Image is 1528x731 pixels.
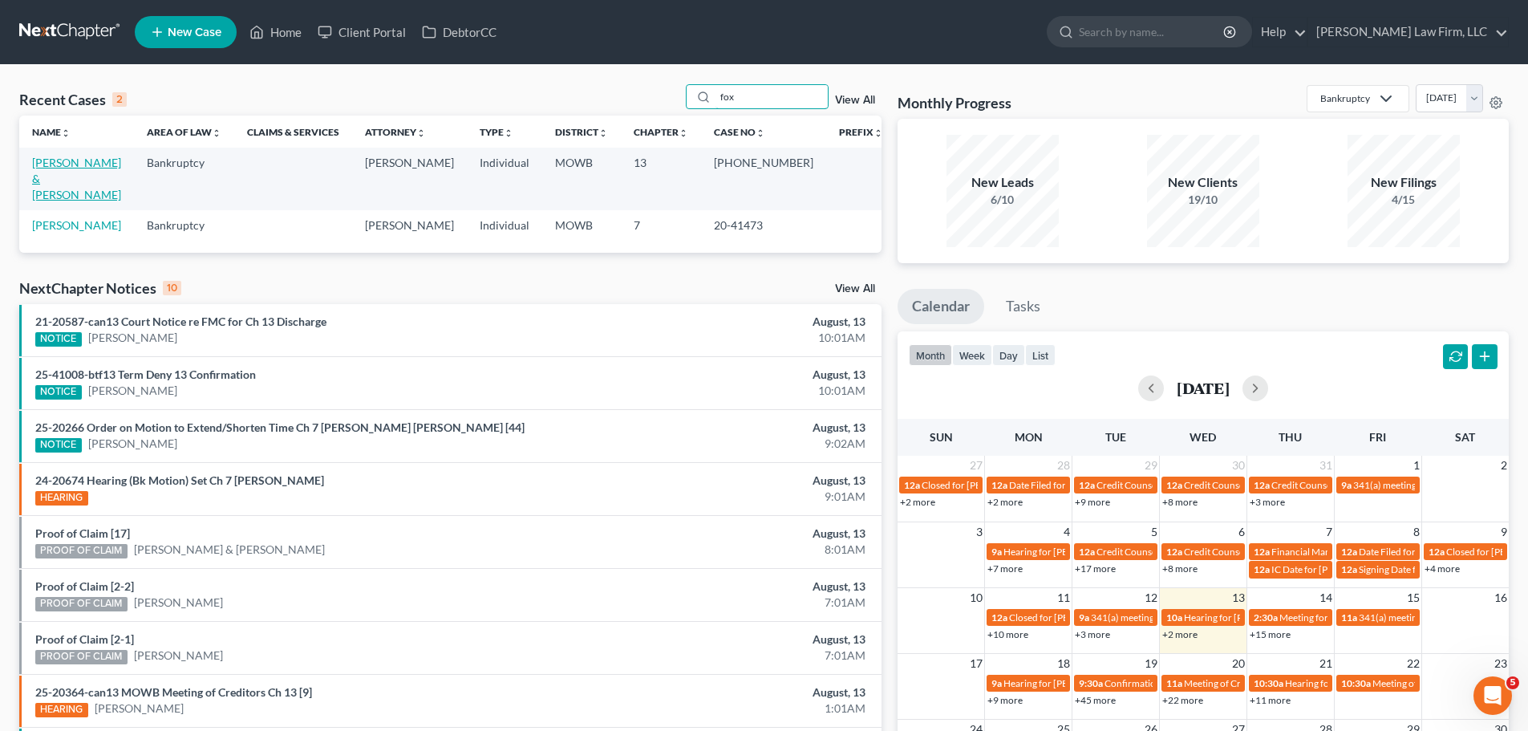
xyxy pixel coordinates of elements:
div: PROOF OF CLAIM [35,597,128,611]
span: 12a [1079,546,1095,558]
a: +15 more [1250,628,1291,640]
span: 12a [1166,546,1182,558]
span: 9a [991,546,1002,558]
a: Proof of Claim [2-2] [35,579,134,593]
span: Sun [930,430,953,444]
h3: Monthly Progress [898,93,1011,112]
span: 341(a) meeting for [PERSON_NAME] [1091,611,1246,623]
a: 25-20266 Order on Motion to Extend/Shorten Time Ch 7 [PERSON_NAME] [PERSON_NAME] [44] [35,420,525,434]
span: Signing Date for [PERSON_NAME] [1359,563,1502,575]
span: 27 [968,456,984,475]
span: 29 [1143,456,1159,475]
span: 10:30a [1254,677,1283,689]
a: Area of Lawunfold_more [147,126,221,138]
i: unfold_more [679,128,688,138]
a: 25-20364-can13 MOWB Meeting of Creditors Ch 13 [9] [35,685,312,699]
span: Hearing for [PERSON_NAME] [1003,546,1129,558]
span: 21 [1318,654,1334,673]
a: +8 more [1162,562,1198,575]
i: unfold_more [756,128,765,138]
span: Thu [1279,430,1302,444]
div: August, 13 [599,632,865,648]
span: 11a [1166,677,1182,689]
a: [PERSON_NAME] [88,436,177,452]
a: Proof of Claim [2-1] [35,632,134,646]
div: 7:01AM [599,648,865,664]
a: +45 more [1075,694,1116,706]
div: NOTICE [35,332,82,347]
span: Date Filed for [PERSON_NAME] [1359,546,1493,558]
span: Date Filed for [GEOGRAPHIC_DATA][PERSON_NAME] & [PERSON_NAME] [1009,479,1325,491]
a: Tasks [991,289,1055,324]
a: DebtorCC [414,18,505,47]
div: PROOF OF CLAIM [35,650,128,664]
a: [PERSON_NAME] Law Firm, LLC [1308,18,1508,47]
span: 3 [975,522,984,542]
a: [PERSON_NAME] [134,595,223,611]
button: day [992,344,1025,366]
span: Closed for [PERSON_NAME] [1009,611,1129,623]
div: NOTICE [35,385,82,400]
span: 10:30a [1341,677,1371,689]
span: 9:30a [1079,677,1103,689]
span: Mon [1015,430,1043,444]
div: PROOF OF CLAIM [35,544,128,558]
span: 22 [1405,654,1421,673]
span: 10 [968,588,984,607]
a: Client Portal [310,18,414,47]
span: Hearing for [PERSON_NAME] [1184,611,1309,623]
div: 10:01AM [599,383,865,399]
div: New Leads [946,173,1059,192]
span: 12a [1341,546,1357,558]
span: Credit Counseling for [PERSON_NAME] [1271,479,1438,491]
i: unfold_more [873,128,883,138]
div: 10:01AM [599,330,865,346]
a: +2 more [900,496,935,508]
div: 6/10 [946,192,1059,208]
h2: [DATE] [1177,380,1230,396]
span: 1 [1412,456,1421,475]
span: 20 [1230,654,1246,673]
span: Fri [1369,430,1386,444]
div: 19/10 [1147,192,1259,208]
div: Bankruptcy [1320,91,1370,105]
span: 14 [1318,588,1334,607]
td: [PERSON_NAME] [352,148,467,209]
a: [PERSON_NAME] & [PERSON_NAME] [32,156,121,201]
button: week [952,344,992,366]
span: 7 [1324,522,1334,542]
td: MOWB [542,210,621,240]
span: 12a [991,611,1007,623]
i: unfold_more [416,128,426,138]
a: [PERSON_NAME] [95,701,184,717]
span: Credit Counseling for [PERSON_NAME] [1096,546,1263,558]
a: [PERSON_NAME] [134,648,223,664]
i: unfold_more [598,128,608,138]
a: Chapterunfold_more [634,126,688,138]
div: Recent Cases [19,90,127,109]
a: Calendar [898,289,984,324]
a: +22 more [1162,694,1203,706]
a: Case Nounfold_more [714,126,765,138]
span: 12a [991,479,1007,491]
a: 25-41008-btf13 Term Deny 13 Confirmation [35,368,256,381]
td: Individual [467,210,542,240]
span: Credit Counseling for [PERSON_NAME] [1184,479,1351,491]
span: Confirmation hearing for [PERSON_NAME] [1104,677,1287,689]
span: 18 [1056,654,1072,673]
a: +17 more [1075,562,1116,575]
span: 2 [1499,456,1509,475]
span: 31 [1318,456,1334,475]
div: NOTICE [35,438,82,453]
span: Hearing for [PERSON_NAME] [1003,677,1129,689]
span: Credit Counseling for [PERSON_NAME] [1184,546,1351,558]
span: 17 [968,654,984,673]
a: +3 more [1250,496,1285,508]
span: 12a [1166,479,1182,491]
a: +9 more [1075,496,1110,508]
a: Proof of Claim [17] [35,526,130,540]
a: Help [1253,18,1307,47]
td: Individual [467,148,542,209]
a: +3 more [1075,628,1110,640]
span: 12a [1254,563,1270,575]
